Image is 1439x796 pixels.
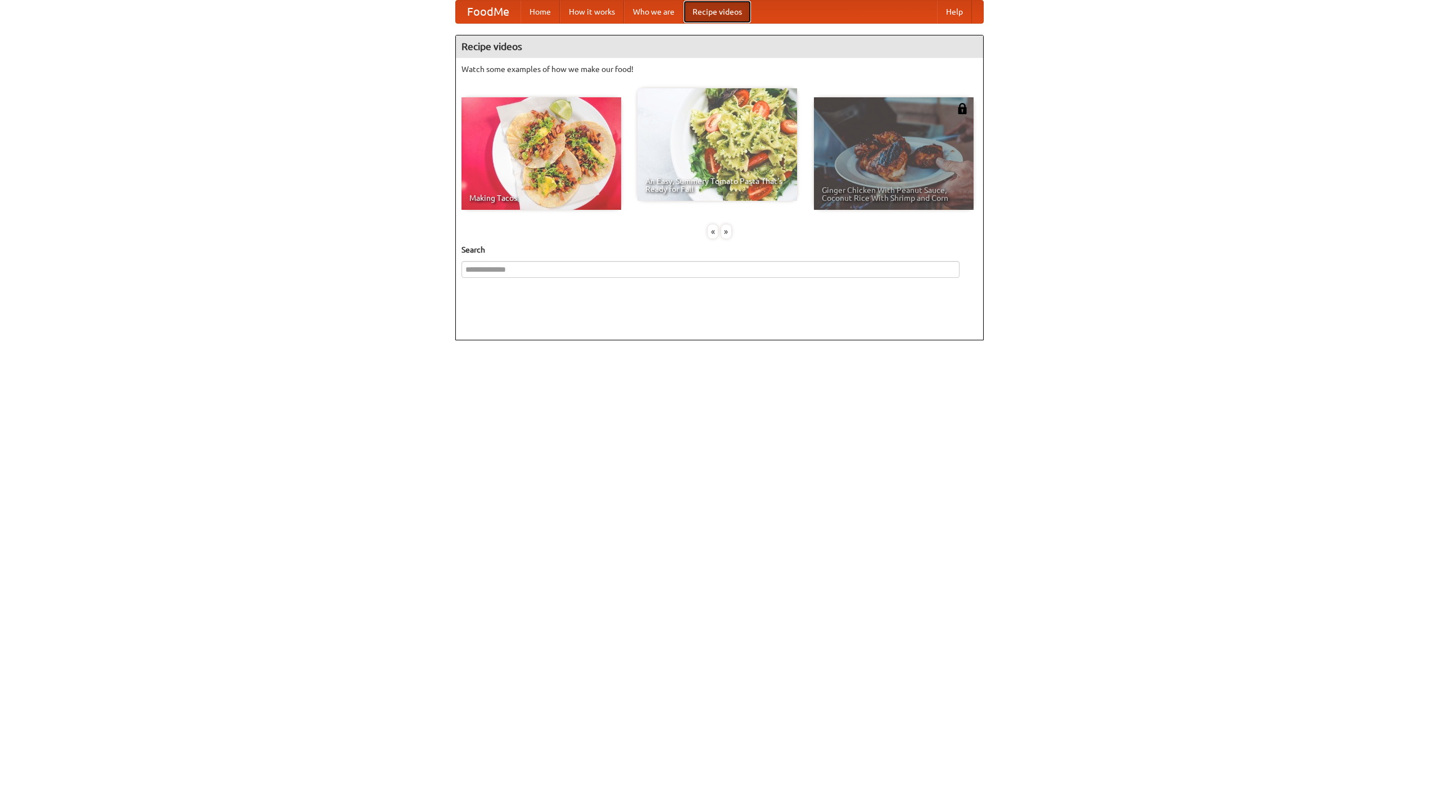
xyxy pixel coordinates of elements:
span: Making Tacos [469,194,613,202]
a: FoodMe [456,1,521,23]
a: How it works [560,1,624,23]
a: Home [521,1,560,23]
h4: Recipe videos [456,35,983,58]
a: Recipe videos [684,1,751,23]
div: « [708,224,718,239]
span: An Easy, Summery Tomato Pasta That's Ready for Fall [645,177,789,193]
img: 483408.png [957,103,968,114]
a: Making Tacos [461,97,621,210]
a: An Easy, Summery Tomato Pasta That's Ready for Fall [637,88,797,201]
h5: Search [461,244,978,255]
p: Watch some examples of how we make our food! [461,64,978,75]
a: Help [937,1,972,23]
a: Who we are [624,1,684,23]
div: » [721,224,731,239]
